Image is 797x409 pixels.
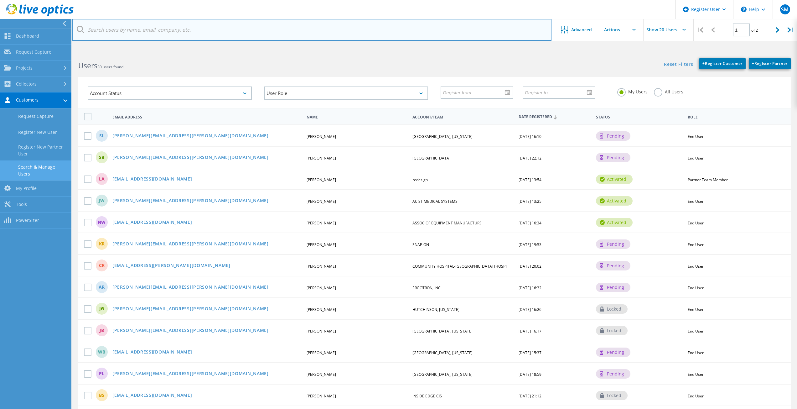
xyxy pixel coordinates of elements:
[99,134,104,138] span: SL
[519,393,541,399] span: [DATE] 21:12
[749,58,791,69] a: +Register Partner
[412,242,429,247] span: SNAP-ON
[596,391,628,400] div: locked
[112,115,301,119] span: Email Address
[112,285,269,290] a: [PERSON_NAME][EMAIL_ADDRESS][PERSON_NAME][DOMAIN_NAME]
[596,369,630,379] div: pending
[617,88,648,94] label: My Users
[6,13,74,18] a: Live Optics Dashboard
[751,28,758,33] span: of 2
[571,28,592,32] span: Advanced
[412,328,473,334] span: [GEOGRAPHIC_DATA], [US_STATE]
[519,372,541,377] span: [DATE] 18:59
[519,307,541,312] span: [DATE] 16:26
[519,115,591,119] span: Date Registered
[100,328,104,333] span: JB
[99,242,105,246] span: KR
[78,60,97,71] b: Users
[519,242,541,247] span: [DATE] 19:53
[112,220,192,225] a: [EMAIL_ADDRESS][DOMAIN_NAME]
[412,393,442,399] span: INSIDE EDGE CIS
[596,131,630,141] div: pending
[596,218,633,227] div: activated
[307,220,336,226] span: [PERSON_NAME]
[596,153,630,162] div: pending
[307,155,336,161] span: [PERSON_NAME]
[112,307,269,312] a: [PERSON_NAME][EMAIL_ADDRESS][PERSON_NAME][DOMAIN_NAME]
[307,115,407,119] span: Name
[694,19,706,41] div: |
[752,61,754,66] b: +
[688,328,704,334] span: End User
[112,242,269,247] a: [PERSON_NAME][EMAIL_ADDRESS][PERSON_NAME][DOMAIN_NAME]
[112,328,269,333] a: [PERSON_NAME][EMAIL_ADDRESS][PERSON_NAME][DOMAIN_NAME]
[412,307,459,312] span: HUTCHINSON, [US_STATE]
[596,348,630,357] div: pending
[412,372,473,377] span: [GEOGRAPHIC_DATA], [US_STATE]
[112,134,269,139] a: [PERSON_NAME][EMAIL_ADDRESS][PERSON_NAME][DOMAIN_NAME]
[112,263,230,269] a: [EMAIL_ADDRESS][PERSON_NAME][DOMAIN_NAME]
[519,155,541,161] span: [DATE] 22:12
[307,199,336,204] span: [PERSON_NAME]
[88,87,252,100] div: Account Status
[98,220,106,224] span: NW
[519,177,541,182] span: [DATE] 13:54
[519,134,541,139] span: [DATE] 16:10
[412,134,473,139] span: [GEOGRAPHIC_DATA], [US_STATE]
[519,264,541,269] span: [DATE] 20:02
[307,264,336,269] span: [PERSON_NAME]
[112,393,192,398] a: [EMAIL_ADDRESS][DOMAIN_NAME]
[784,19,797,41] div: |
[519,328,541,334] span: [DATE] 16:17
[307,134,336,139] span: [PERSON_NAME]
[752,61,788,66] span: Register Partner
[688,393,704,399] span: End User
[523,86,590,98] input: Register to
[307,372,336,377] span: [PERSON_NAME]
[781,7,789,12] span: SM
[519,199,541,204] span: [DATE] 13:25
[112,177,192,182] a: [EMAIL_ADDRESS][DOMAIN_NAME]
[112,350,192,355] a: [EMAIL_ADDRESS][DOMAIN_NAME]
[99,285,105,289] span: AR
[688,307,704,312] span: End User
[702,61,743,66] span: Register Customer
[307,350,336,355] span: [PERSON_NAME]
[99,263,105,268] span: CK
[688,285,704,291] span: End User
[596,115,682,119] span: Status
[688,264,704,269] span: End User
[688,134,704,139] span: End User
[519,350,541,355] span: [DATE] 15:37
[596,196,633,206] div: activated
[99,307,104,311] span: JG
[519,285,541,291] span: [DATE] 16:32
[699,58,746,69] a: +Register Customer
[596,326,628,335] div: locked
[307,242,336,247] span: [PERSON_NAME]
[664,62,693,67] a: Reset Filters
[72,19,551,41] input: Search users by name, email, company, etc.
[99,198,105,203] span: JW
[112,371,269,377] a: [PERSON_NAME][EMAIL_ADDRESS][PERSON_NAME][DOMAIN_NAME]
[688,177,728,182] span: Partner Team Member
[307,328,336,334] span: [PERSON_NAME]
[596,239,630,249] div: pending
[412,177,428,182] span: redesign
[264,87,428,100] div: User Role
[412,350,473,355] span: [GEOGRAPHIC_DATA], [US_STATE]
[412,115,513,119] span: Account/Team
[112,155,269,160] a: [PERSON_NAME][EMAIL_ADDRESS][PERSON_NAME][DOMAIN_NAME]
[412,155,450,161] span: [GEOGRAPHIC_DATA]
[307,177,336,182] span: [PERSON_NAME]
[412,199,458,204] span: ACIST MEDICAL SYSTEMS
[412,264,507,269] span: COMMUNITY HOSPITAL-[GEOGRAPHIC_DATA] [HOSP]
[412,220,482,226] span: ASSOC OF EQUIPMENT MANUFACTURE
[688,115,781,119] span: Role
[702,61,705,66] b: +
[307,307,336,312] span: [PERSON_NAME]
[741,7,747,12] svg: \n
[98,350,105,354] span: WB
[596,283,630,292] div: pending
[99,371,104,376] span: PL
